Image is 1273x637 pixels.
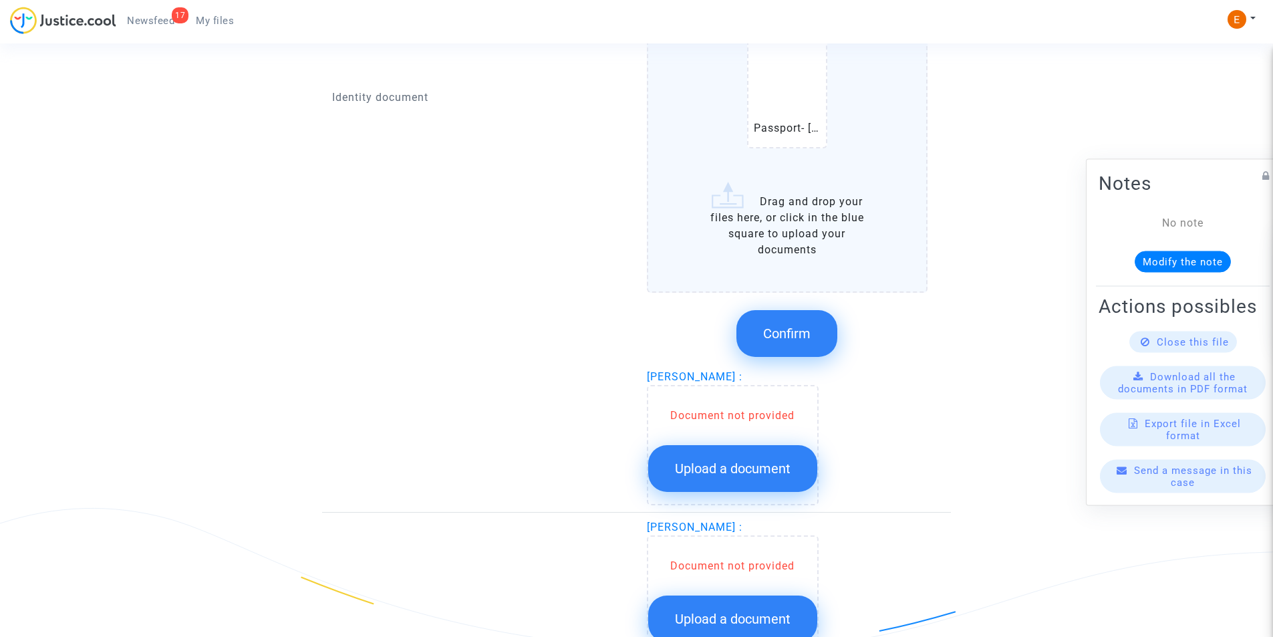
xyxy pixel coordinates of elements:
[116,11,185,31] a: 17Newsfeed
[736,310,837,357] button: Confirm
[675,611,791,627] span: Upload a document
[675,461,791,477] span: Upload a document
[1135,251,1231,272] button: Modify the note
[1119,215,1247,231] div: No note
[185,11,245,31] a: My files
[1099,294,1267,317] h2: Actions possibles
[1228,10,1246,29] img: ACg8ocIeiFvHKe4dA5oeRFd_CiCnuxWUEc1A2wYhRJE3TTWt=s96-c
[647,521,742,533] span: [PERSON_NAME] :
[1118,370,1248,394] span: Download all the documents in PDF format
[647,370,742,383] span: [PERSON_NAME] :
[332,89,627,106] p: Identity document
[648,408,817,424] div: Document not provided
[127,15,174,27] span: Newsfeed
[172,7,188,23] div: 17
[648,558,817,574] div: Document not provided
[196,15,234,27] span: My files
[1145,417,1241,441] span: Export file in Excel format
[1134,464,1252,488] span: Send a message in this case
[1157,336,1229,348] span: Close this file
[10,7,116,34] img: jc-logo.svg
[763,326,811,342] span: Confirm
[1099,171,1267,195] h2: Notes
[648,445,817,492] button: Upload a document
